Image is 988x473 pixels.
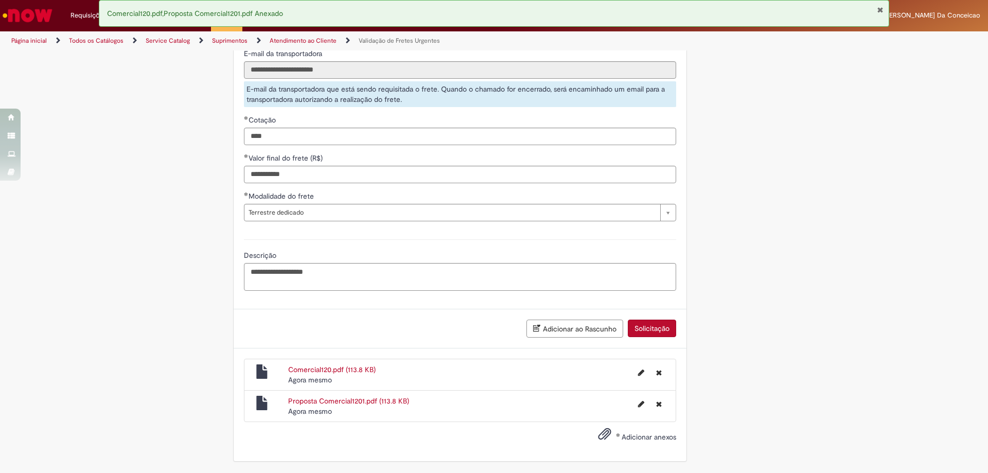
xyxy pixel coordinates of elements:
button: Editar nome de arquivo Proposta Comercial1201.pdf [632,396,650,412]
input: Valor final do frete (R$) [244,166,676,183]
span: Modalidade do frete [249,191,316,201]
button: Fechar Notificação [877,6,884,14]
button: Solicitação [628,320,676,337]
img: ServiceNow [1,5,54,26]
ul: Trilhas de página [8,31,651,50]
span: Comercial120.pdf,Proposta Comercial1201.pdf Anexado [107,9,283,18]
a: Página inicial [11,37,47,45]
span: Agora mesmo [288,375,332,384]
span: Valor final do frete (R$) [249,153,325,163]
span: Obrigatório Preenchido [244,192,249,196]
span: Obrigatório Preenchido [244,116,249,120]
span: [PERSON_NAME] Da Conceicao [883,11,980,20]
button: Excluir Comercial120.pdf [650,364,668,381]
button: Excluir Proposta Comercial1201.pdf [650,396,668,412]
a: Proposta Comercial1201.pdf (113.8 KB) [288,396,409,406]
span: Terrestre dedicado [249,204,655,221]
span: Requisições [70,10,107,21]
span: Obrigatório Preenchido [244,154,249,158]
input: Cotação [244,128,676,145]
span: Adicionar anexos [622,432,676,442]
a: Suprimentos [212,37,248,45]
a: Validação de Fretes Urgentes [359,37,440,45]
time: 30/09/2025 15:02:43 [288,375,332,384]
button: Adicionar ao Rascunho [526,320,623,338]
a: Comercial120.pdf (113.8 KB) [288,365,376,374]
textarea: Descrição [244,263,676,291]
a: Service Catalog [146,37,190,45]
button: Adicionar anexos [595,425,614,448]
input: E-mail da transportadora [244,61,676,79]
time: 30/09/2025 15:02:43 [288,407,332,416]
div: E-mail da transportadora que está sendo requisitada o frete. Quando o chamado for encerrado, será... [244,81,676,107]
span: Agora mesmo [288,407,332,416]
span: Somente leitura - E-mail da transportadora [244,49,324,58]
span: Descrição [244,251,278,260]
span: Cotação [249,115,278,125]
a: Todos os Catálogos [69,37,123,45]
a: Atendimento ao Cliente [270,37,337,45]
button: Editar nome de arquivo Comercial120.pdf [632,364,650,381]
